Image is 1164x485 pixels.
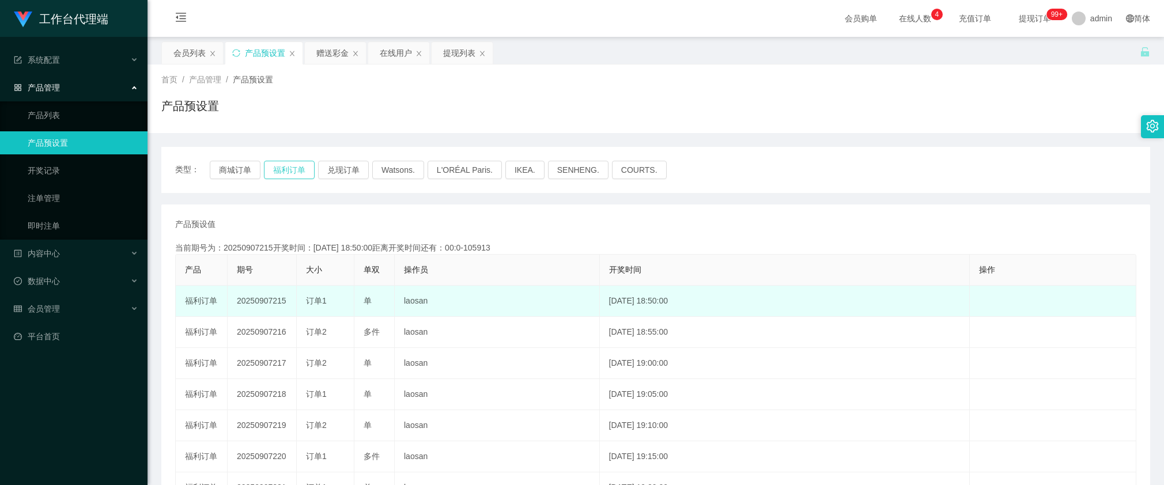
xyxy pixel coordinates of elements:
i: 图标: profile [14,249,22,257]
div: 当前期号为：20250907215开奖时间：[DATE] 18:50:00距离开奖时间还有：00:0-105913 [175,242,1136,254]
span: 订单2 [306,327,327,336]
span: 在线人数 [893,14,937,22]
a: 开奖记录 [28,159,138,182]
i: 图标: appstore-o [14,84,22,92]
td: [DATE] 19:10:00 [600,410,970,441]
i: 图标: sync [232,49,240,57]
a: 工作台代理端 [14,14,108,23]
span: 提现订单 [1013,14,1057,22]
td: 20250907220 [228,441,297,472]
td: 20250907217 [228,348,297,379]
i: 图标: close [209,50,216,57]
span: 数据中心 [14,276,60,286]
h1: 产品预设置 [161,97,219,115]
i: 图标: close [352,50,359,57]
button: IKEA. [505,161,545,179]
a: 产品列表 [28,104,138,127]
i: 图标: close [415,50,422,57]
td: laosan [395,379,600,410]
i: 图标: setting [1146,120,1159,132]
span: 产品管理 [189,75,221,84]
span: 单 [364,420,372,430]
i: 图标: close [479,50,486,57]
button: 商城订单 [210,161,260,179]
button: Watsons. [372,161,424,179]
td: laosan [395,317,600,348]
span: 类型： [175,161,210,179]
span: 多件 [364,452,380,461]
i: 图标: check-circle-o [14,277,22,285]
span: 操作 [979,265,995,274]
span: 首页 [161,75,177,84]
td: [DATE] 19:05:00 [600,379,970,410]
span: 充值订单 [953,14,997,22]
span: 期号 [237,265,253,274]
i: 图标: close [289,50,296,57]
div: 产品预设置 [245,42,285,64]
span: 产品 [185,265,201,274]
td: laosan [395,286,600,317]
td: 福利订单 [176,441,228,472]
span: 单 [364,296,372,305]
button: SENHENG. [548,161,609,179]
button: 福利订单 [264,161,315,179]
i: 图标: table [14,305,22,313]
td: [DATE] 18:55:00 [600,317,970,348]
sup: 1109 [1046,9,1067,20]
span: 开奖时间 [609,265,641,274]
div: 提现列表 [443,42,475,64]
a: 产品预设置 [28,131,138,154]
span: 会员管理 [14,304,60,313]
a: 即时注单 [28,214,138,237]
td: 福利订单 [176,379,228,410]
sup: 4 [931,9,943,20]
td: [DATE] 18:50:00 [600,286,970,317]
span: 多件 [364,327,380,336]
span: 产品管理 [14,83,60,92]
td: 20250907215 [228,286,297,317]
td: 20250907218 [228,379,297,410]
span: 单双 [364,265,380,274]
h1: 工作台代理端 [39,1,108,37]
div: 在线用户 [380,42,412,64]
td: 福利订单 [176,317,228,348]
div: 赠送彩金 [316,42,349,64]
div: 会员列表 [173,42,206,64]
span: 单 [364,358,372,367]
td: laosan [395,441,600,472]
i: 图标: menu-fold [161,1,201,37]
a: 注单管理 [28,187,138,210]
p: 4 [935,9,939,20]
span: / [226,75,228,84]
span: 产品预设值 [175,218,216,230]
i: 图标: global [1126,14,1134,22]
span: 订单1 [306,452,327,461]
td: laosan [395,348,600,379]
span: 订单1 [306,296,327,305]
img: logo.9652507e.png [14,12,32,28]
a: 图标: dashboard平台首页 [14,325,138,348]
span: 订单2 [306,420,327,430]
span: 订单1 [306,389,327,399]
span: 订单2 [306,358,327,367]
span: 内容中心 [14,249,60,258]
td: laosan [395,410,600,441]
i: 图标: form [14,56,22,64]
span: 大小 [306,265,322,274]
span: 单 [364,389,372,399]
button: COURTS. [612,161,667,179]
td: 20250907219 [228,410,297,441]
td: 20250907216 [228,317,297,348]
td: 福利订单 [176,410,228,441]
button: 兑现订单 [318,161,369,179]
span: 操作员 [404,265,428,274]
td: [DATE] 19:00:00 [600,348,970,379]
button: L'ORÉAL Paris. [428,161,502,179]
td: 福利订单 [176,286,228,317]
span: 系统配置 [14,55,60,65]
td: [DATE] 19:15:00 [600,441,970,472]
span: / [182,75,184,84]
i: 图标: unlock [1140,47,1150,57]
td: 福利订单 [176,348,228,379]
span: 产品预设置 [233,75,273,84]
